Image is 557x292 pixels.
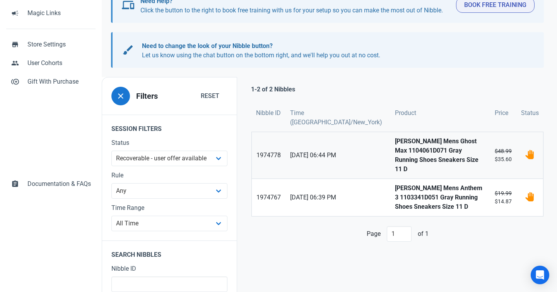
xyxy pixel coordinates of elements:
span: store [11,40,19,48]
span: people [11,58,19,66]
label: Status [111,138,227,148]
span: Store Settings [27,40,91,49]
s: $48.99 [495,148,512,154]
a: [DATE] 06:39 PM [285,179,390,216]
h3: Filters [136,92,158,101]
a: campaignMagic Links [6,4,96,22]
small: $14.87 [495,189,512,206]
span: [DATE] 06:44 PM [290,151,386,160]
label: Nibble ID [111,264,227,273]
b: Need to change the look of your Nibble button? [142,42,273,50]
img: status_user_offer_available.svg [525,150,534,159]
s: $19.99 [495,190,512,196]
span: Status [521,108,539,118]
a: [PERSON_NAME] Mens Ghost Max 1104061D071 Gray Running Shoes Sneakers Size 11 D [390,132,490,179]
button: Reset [193,88,227,104]
span: Time ([GEOGRAPHIC_DATA]/New_York) [290,108,386,127]
strong: [PERSON_NAME] Mens Ghost Max 1104061D071 Gray Running Shoes Sneakers Size 11 D [395,137,485,174]
a: storeStore Settings [6,35,96,54]
small: $35.60 [495,147,512,163]
button: close [111,87,130,105]
div: Page of 1 [251,226,544,242]
span: campaign [11,9,19,16]
legend: Search Nibbles [102,240,237,264]
span: Product [395,108,416,118]
a: $19.99$14.87 [490,179,516,216]
legend: Session Filters [102,115,237,138]
div: Open Intercom Messenger [531,266,549,284]
a: [PERSON_NAME] Mens Anthem 3 1103341D051 Gray Running Shoes Sneakers Size 11 D [390,179,490,216]
span: Book Free Training [464,0,526,10]
span: [DATE] 06:39 PM [290,193,386,202]
p: Let us know using the chat button on the bottom right, and we'll help you out at no cost. [142,41,527,60]
span: Nibble ID [256,108,281,118]
a: [DATE] 06:44 PM [285,132,390,179]
a: assignmentDocumentation & FAQs [6,175,96,193]
label: Time Range [111,203,227,213]
span: brush [122,44,134,56]
span: Price [495,108,508,118]
strong: [PERSON_NAME] Mens Anthem 3 1103341D051 Gray Running Shoes Sneakers Size 11 D [395,184,485,211]
span: Gift With Purchase [27,77,91,86]
p: 1-2 of 2 Nibbles [251,85,295,94]
span: assignment [11,179,19,187]
a: $48.99$35.60 [490,132,516,179]
label: Rule [111,171,227,180]
a: peopleUser Cohorts [6,54,96,72]
span: User Cohorts [27,58,91,68]
a: 1974767 [252,179,285,216]
span: Documentation & FAQs [27,179,91,189]
span: Magic Links [27,9,91,18]
img: status_user_offer_available.svg [525,192,534,201]
a: control_point_duplicateGift With Purchase [6,72,96,91]
a: 1974778 [252,132,285,179]
span: close [116,91,125,101]
span: Reset [201,91,219,101]
span: control_point_duplicate [11,77,19,85]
